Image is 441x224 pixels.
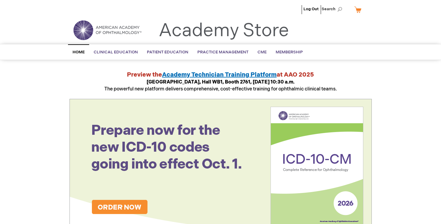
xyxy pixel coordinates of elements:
[147,50,188,55] span: Patient Education
[276,50,303,55] span: Membership
[73,50,85,55] span: Home
[147,79,295,85] strong: [GEOGRAPHIC_DATA], Hall WB1, Booth 2761, [DATE] 10:30 a.m.
[258,50,267,55] span: CME
[303,7,319,11] a: Log Out
[162,71,277,78] a: Academy Technician Training Platform
[94,50,138,55] span: Clinical Education
[127,71,314,78] strong: Preview the at AAO 2025
[322,3,345,15] span: Search
[159,20,289,42] a: Academy Store
[104,79,337,92] span: The powerful new platform delivers comprehensive, cost-effective training for ophthalmic clinical...
[197,50,248,55] span: Practice Management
